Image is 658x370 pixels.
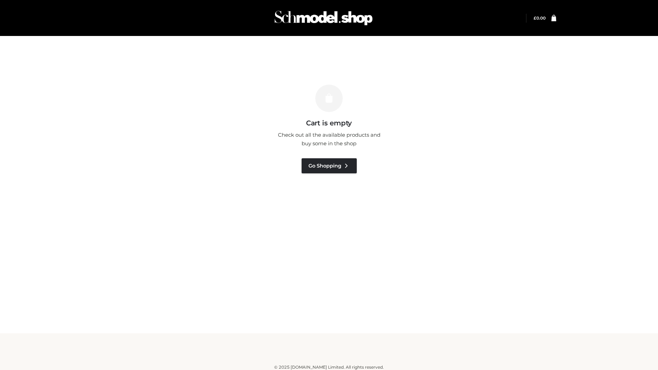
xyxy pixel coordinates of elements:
[534,15,536,21] span: £
[534,15,546,21] a: £0.00
[272,4,375,32] img: Schmodel Admin 964
[274,131,384,148] p: Check out all the available products and buy some in the shop
[534,15,546,21] bdi: 0.00
[117,119,541,127] h3: Cart is empty
[302,158,357,173] a: Go Shopping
